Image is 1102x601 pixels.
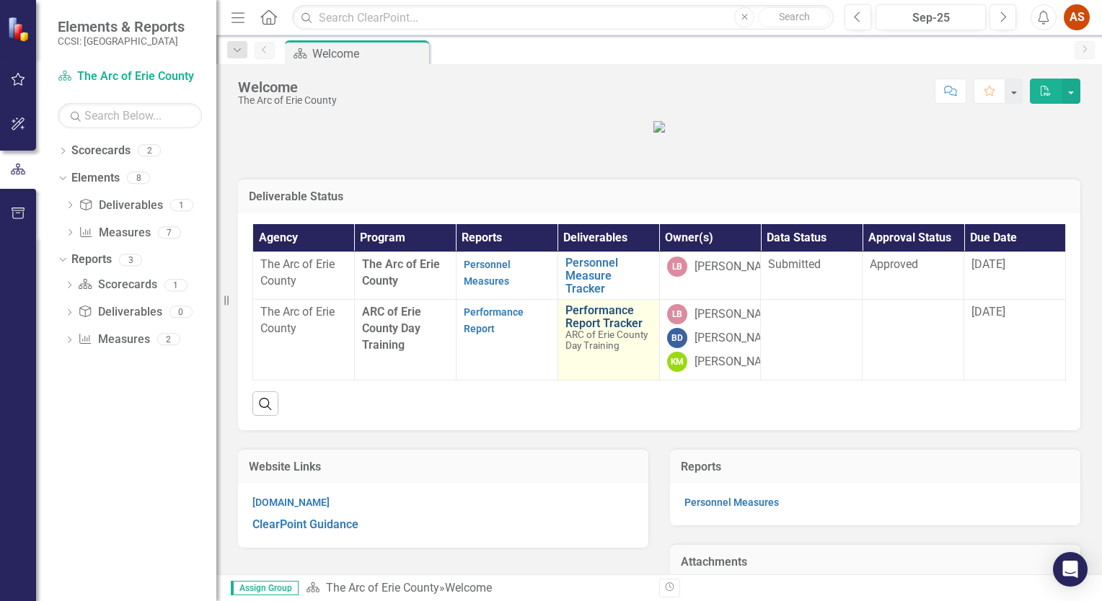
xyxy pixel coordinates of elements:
td: Double-Click to Edit [863,300,964,380]
div: LB [667,304,687,324]
div: KM [667,352,687,372]
button: Search [758,7,830,27]
div: 2 [157,334,180,346]
a: Measures [78,331,149,348]
span: ARC of Erie County Day Training [565,329,648,351]
div: Sep-25 [881,9,981,27]
h3: Website Links [249,460,638,473]
div: [PERSON_NAME] [695,306,781,323]
h3: Deliverable Status [249,190,1070,203]
a: Personnel Measures [684,497,779,508]
div: 2 [138,145,161,157]
p: The Arc of Erie County [260,257,347,290]
h3: Attachments [681,556,1070,569]
td: Double-Click to Edit Right Click for Context Menu [557,300,659,380]
a: ClearPoint Guidance [252,517,358,531]
div: Welcome [445,581,492,595]
div: [PERSON_NAME] [695,354,781,370]
a: [DOMAIN_NAME] [252,497,330,508]
a: Scorecards [71,143,131,159]
input: Search Below... [58,103,202,128]
span: [DATE] [971,305,1005,319]
div: 3 [119,254,142,266]
a: Personnel Measures [464,259,511,287]
span: ARC of Erie County Day Training [362,305,421,352]
td: Double-Click to Edit [761,252,863,300]
input: Search ClearPoint... [292,5,834,30]
div: The Arc of Erie County [238,95,337,106]
a: Reports [71,251,112,268]
div: [PERSON_NAME] [695,330,781,347]
a: Performance Report Tracker [565,304,652,329]
span: Submitted [768,257,821,271]
a: Deliverables [78,304,162,321]
a: Deliverables [79,197,162,214]
div: Welcome [238,79,337,95]
div: Open Intercom Messenger [1053,552,1088,587]
img: ClearPoint Strategy [7,17,32,42]
a: The Arc of Erie County [58,68,202,85]
div: 1 [170,199,193,211]
span: [DATE] [971,257,1005,271]
td: Double-Click to Edit [863,252,964,300]
a: Performance Report [464,306,524,334]
div: 0 [169,306,193,319]
div: 1 [164,279,188,291]
a: Scorecards [78,277,157,293]
div: » [306,580,648,597]
div: Welcome [312,45,426,63]
button: AS [1064,4,1090,30]
div: [PERSON_NAME] [695,259,781,275]
button: Sep-25 [876,4,986,30]
span: Approved [870,257,918,271]
img: The%20Arc%20of%20EC.png [653,121,665,133]
a: Personnel Measure Tracker [565,257,652,295]
div: 7 [158,226,181,239]
p: The Arc of Erie County [260,304,347,337]
a: Elements [71,170,120,187]
a: Measures [79,225,150,241]
div: 8 [127,172,150,184]
a: The Arc of Erie County [326,581,439,595]
span: Search [779,11,810,22]
small: CCSI: [GEOGRAPHIC_DATA] [58,35,185,47]
td: Double-Click to Edit [761,300,863,380]
span: Assign Group [231,581,299,595]
div: BD [667,328,687,348]
div: LB [667,257,687,277]
td: Double-Click to Edit Right Click for Context Menu [557,252,659,300]
h3: Reports [681,460,1070,473]
span: The Arc of Erie County [362,257,440,288]
span: Elements & Reports [58,18,185,35]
